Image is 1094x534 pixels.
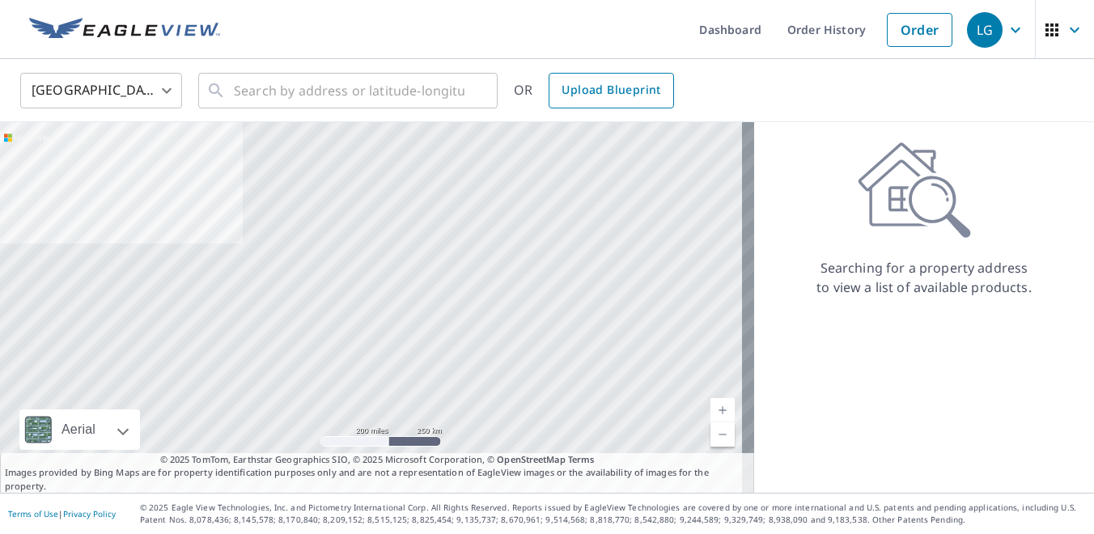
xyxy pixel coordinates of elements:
p: | [8,509,116,519]
div: OR [514,73,674,108]
p: Searching for a property address to view a list of available products. [816,258,1033,297]
a: Terms [568,453,595,465]
div: LG [967,12,1003,48]
div: [GEOGRAPHIC_DATA] [20,68,182,113]
div: Aerial [19,409,140,450]
a: Current Level 5, Zoom In [710,398,735,422]
img: EV Logo [29,18,220,42]
a: Privacy Policy [63,508,116,519]
span: Upload Blueprint [562,80,660,100]
a: Order [887,13,952,47]
div: Aerial [57,409,100,450]
a: Terms of Use [8,508,58,519]
a: OpenStreetMap [497,453,565,465]
a: Upload Blueprint [549,73,673,108]
a: Current Level 5, Zoom Out [710,422,735,447]
p: © 2025 Eagle View Technologies, Inc. and Pictometry International Corp. All Rights Reserved. Repo... [140,502,1086,526]
input: Search by address or latitude-longitude [234,68,464,113]
span: © 2025 TomTom, Earthstar Geographics SIO, © 2025 Microsoft Corporation, © [160,453,595,467]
